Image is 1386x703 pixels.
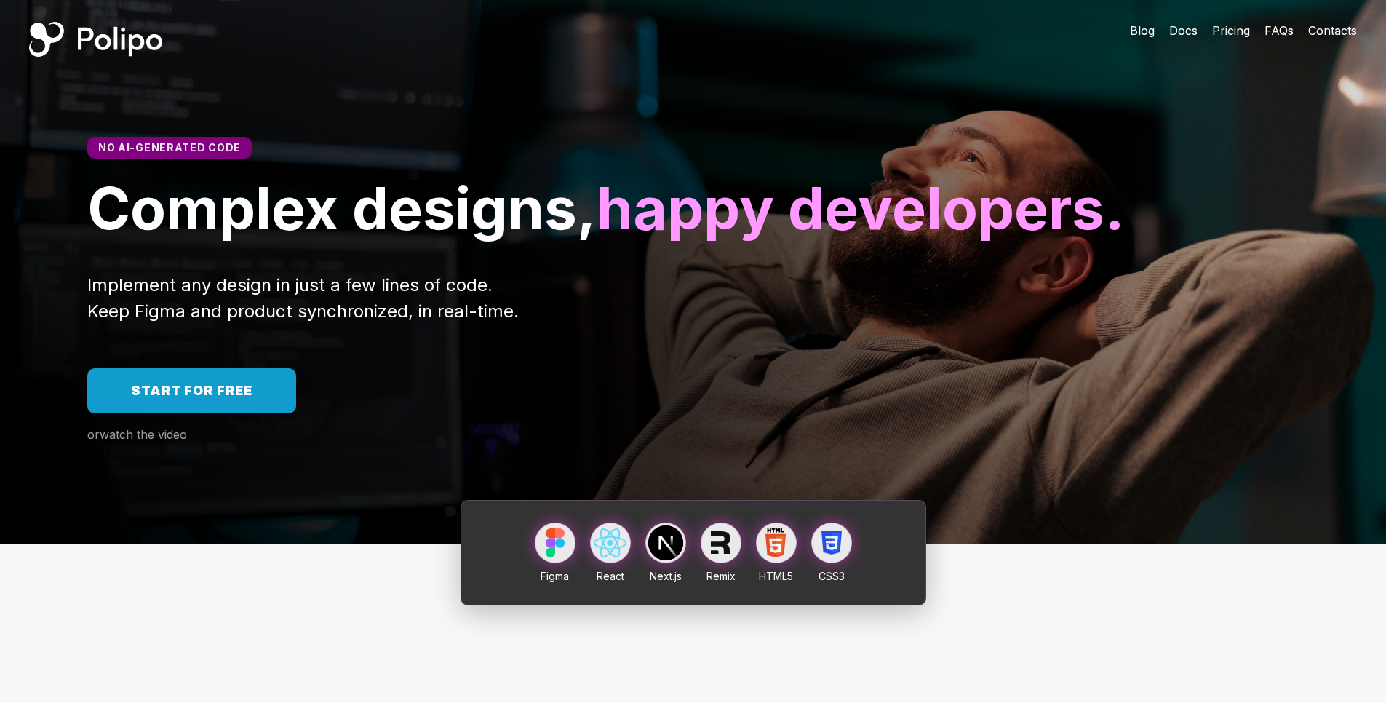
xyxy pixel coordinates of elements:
[819,570,845,582] span: CSS3
[650,570,682,582] span: Next.js
[87,427,100,442] span: or
[87,172,597,243] span: Complex designs,
[597,570,624,582] span: React
[597,172,1125,243] span: happy developers.
[1212,23,1250,38] span: Pricing
[1130,23,1155,38] span: Blog
[1169,22,1198,39] a: Docs
[1130,22,1155,39] a: Blog
[1308,23,1357,38] span: Contacts
[98,141,241,154] span: No AI-generated code
[1308,22,1357,39] a: Contacts
[541,570,569,582] span: Figma
[759,570,793,582] span: HTML5
[87,428,187,442] a: orwatch the video
[1264,22,1294,39] a: FAQs
[87,368,296,413] a: Start for free
[1264,23,1294,38] span: FAQs
[100,427,187,442] span: watch the video
[131,383,252,398] span: Start for free
[87,274,519,322] span: Implement any design in just a few lines of code. Keep Figma and product synchronized, in real-time.
[1169,23,1198,38] span: Docs
[706,570,736,582] span: Remix
[1212,22,1250,39] a: Pricing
